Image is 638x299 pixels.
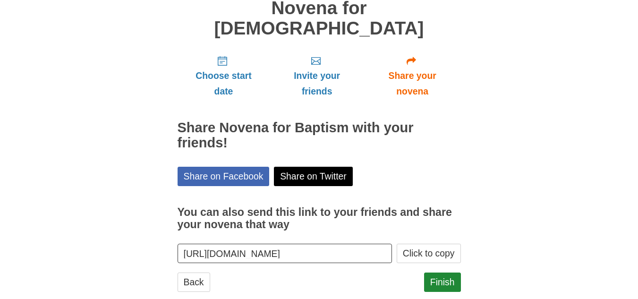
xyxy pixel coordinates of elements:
[178,120,461,151] h2: Share Novena for Baptism with your friends!
[178,167,270,186] a: Share on Facebook
[187,68,261,99] span: Choose start date
[374,68,451,99] span: Share your novena
[364,48,461,104] a: Share your novena
[274,167,353,186] a: Share on Twitter
[178,273,210,292] a: Back
[397,244,461,263] button: Click to copy
[424,273,461,292] a: Finish
[279,68,354,99] span: Invite your friends
[178,206,461,231] h3: You can also send this link to your friends and share your novena that way
[178,48,270,104] a: Choose start date
[270,48,364,104] a: Invite your friends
